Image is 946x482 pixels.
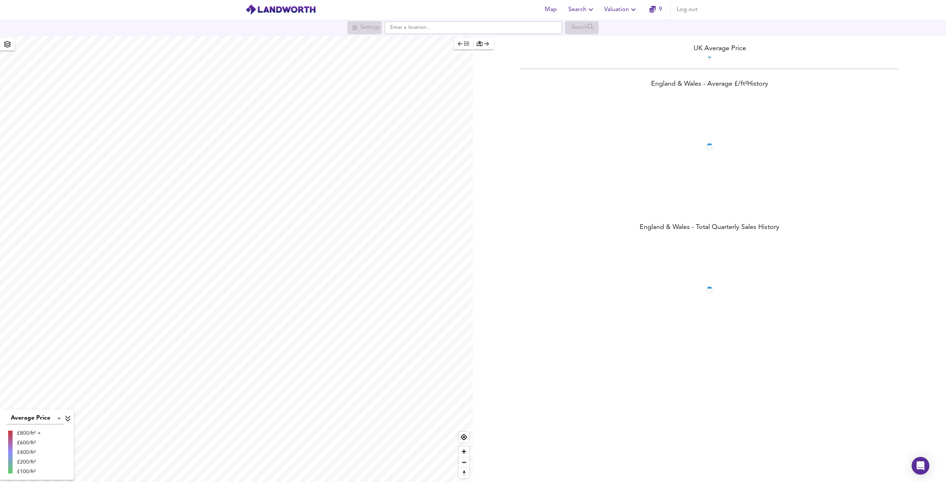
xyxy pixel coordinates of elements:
div: £400/ft² [17,449,41,456]
div: £600/ft² [17,439,41,447]
button: Zoom out [459,457,469,468]
button: Log out [674,2,701,17]
input: Enter a location... [385,21,562,34]
div: England & Wales - Total Quarterly Sales History [473,223,946,233]
div: England & Wales - Average £/ ft² History [473,79,946,90]
span: Valuation [604,4,638,15]
div: £200/ft² [17,458,41,466]
button: Search [565,2,598,17]
button: Valuation [601,2,641,17]
img: logo [245,4,316,15]
button: Find my location [459,432,469,442]
button: 9 [644,2,667,17]
div: £100/ft² [17,468,41,475]
button: Reset bearing to north [459,468,469,478]
button: Zoom in [459,446,469,457]
span: Log out [677,4,698,15]
button: Map [539,2,562,17]
div: £800/ft² + [17,430,41,437]
div: Open Intercom Messenger [912,457,929,475]
a: 9 [649,4,662,15]
div: UK Average Price [473,44,946,54]
span: Search [568,4,595,15]
div: Search for a location first or explore the map [347,21,382,34]
span: Map [542,4,559,15]
div: Average Price [7,413,64,424]
div: Search for a location first or explore the map [565,21,599,34]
